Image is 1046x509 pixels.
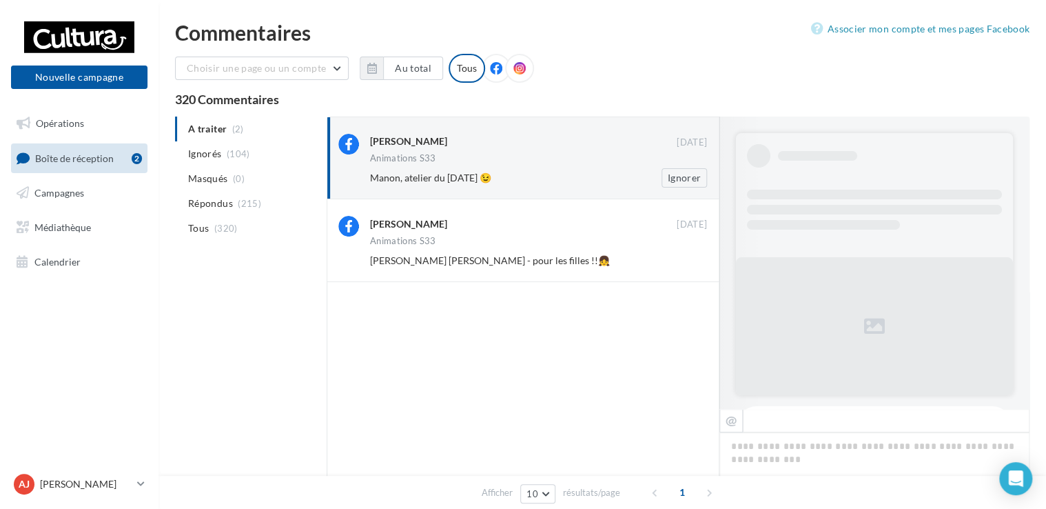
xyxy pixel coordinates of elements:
[520,484,555,503] button: 10
[370,254,610,266] span: [PERSON_NAME] [PERSON_NAME] - pour les filles !!👧
[214,223,238,234] span: (320)
[482,486,513,499] span: Afficher
[449,54,485,83] div: Tous
[370,172,491,183] span: Manon, atelier du [DATE] 😉
[811,21,1029,37] a: Associer mon compte et mes pages Facebook
[563,486,620,499] span: résultats/page
[360,57,443,80] button: Au total
[8,143,150,173] a: Boîte de réception2
[11,66,147,89] button: Nouvelle campagne
[383,57,443,80] button: Au total
[227,148,250,159] span: (104)
[8,248,150,277] a: Calendrier
[11,471,147,497] a: AJ [PERSON_NAME]
[8,109,150,138] a: Opérations
[188,147,221,161] span: Ignorés
[662,168,707,188] button: Ignorer
[175,93,1029,106] div: 320 Commentaires
[34,255,81,267] span: Calendrier
[233,173,245,184] span: (0)
[175,22,1029,43] div: Commentaires
[19,477,30,491] span: AJ
[238,198,261,209] span: (215)
[188,221,209,235] span: Tous
[40,477,132,491] p: [PERSON_NAME]
[8,179,150,208] a: Campagnes
[34,187,84,199] span: Campagnes
[188,197,233,210] span: Répondus
[175,57,349,80] button: Choisir une page ou un compte
[671,481,693,503] span: 1
[370,237,436,246] div: Animations S33
[34,221,91,233] span: Médiathèque
[370,134,447,148] div: [PERSON_NAME]
[370,217,447,231] div: [PERSON_NAME]
[132,153,142,164] div: 2
[187,62,326,74] span: Choisir une page ou un compte
[677,219,707,231] span: [DATE]
[188,172,227,186] span: Masqués
[370,154,436,163] div: Animations S33
[999,462,1032,495] div: Open Intercom Messenger
[526,488,538,499] span: 10
[36,117,84,129] span: Opérations
[677,137,707,149] span: [DATE]
[35,152,114,163] span: Boîte de réception
[8,213,150,242] a: Médiathèque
